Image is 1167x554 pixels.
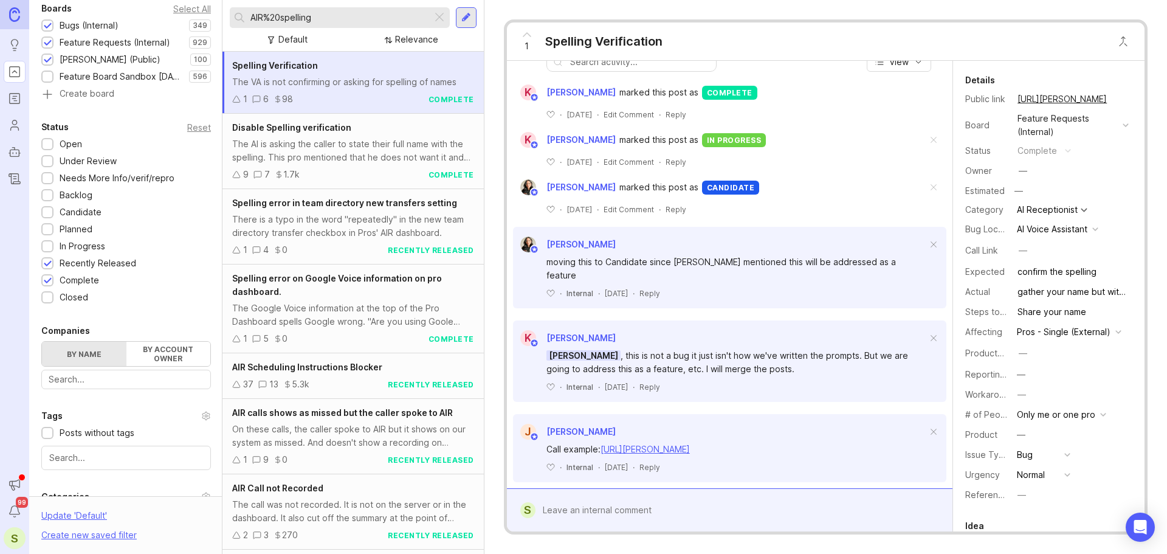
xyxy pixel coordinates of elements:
div: Reply [639,462,660,473]
div: 1 [243,92,247,106]
span: marked this post as [619,181,698,194]
a: Spelling VerificationThe VA is not confirming or asking for spelling of names1698complete [222,52,484,114]
div: Planned [60,223,92,236]
button: Workaround [1014,387,1030,403]
div: The Google Voice information at the top of the Pro Dashboard spells Google wrong. "Are you using ... [232,302,474,328]
label: By name [42,342,126,366]
input: Search... [250,11,427,24]
button: Notifications [4,500,26,522]
a: Disable Spelling verificationThe AI is asking the caller to state their full name with the spelli... [222,114,484,189]
div: Bugs (Internal) [60,19,119,32]
div: Normal [1017,468,1045,482]
a: Roadmaps [4,88,26,109]
div: 7 [264,168,270,181]
div: 1 [243,243,247,257]
span: marked this post as [619,133,698,147]
a: Autopilot [4,141,26,163]
div: There is a typo in the word "repeatedly" in the new team directory transfer checkbox in Pros' AIR... [232,213,474,240]
time: [DATE] [566,110,592,119]
div: 9 [263,453,269,466]
label: Reporting Team [965,369,1030,379]
div: J [520,424,536,440]
div: — [1011,183,1027,199]
label: Bug Location [965,224,1018,234]
img: member badge [529,140,539,150]
button: Actual [1014,284,1130,300]
span: 1 [525,40,529,53]
div: 5.3k [292,378,309,391]
a: AIR Scheduling Instructions Blocker37135.3krecently released [222,353,484,399]
div: Reply [639,382,660,392]
img: member badge [529,188,539,197]
span: [PERSON_NAME] [546,133,616,147]
div: · [633,382,635,392]
span: [PERSON_NAME] [546,426,616,437]
div: K [520,132,536,148]
button: Steps to Reproduce [1014,304,1090,320]
label: Workaround [965,389,1014,400]
label: Actual [965,286,990,297]
a: J[PERSON_NAME] [513,424,616,440]
div: · [659,204,661,215]
div: confirm the spelling [1017,265,1096,279]
label: Product [965,429,997,440]
p: 100 [194,55,207,64]
div: Reply [639,288,660,299]
img: member badge [529,93,539,102]
img: Ysabelle Eugenio [520,237,536,252]
div: 13 [269,378,278,391]
span: AIR calls shows as missed but the caller spoke to AIR [232,407,453,418]
div: Internal [566,288,593,299]
span: Spelling error on Google Voice information on pro dashboard. [232,273,442,297]
div: Posts without tags [60,426,134,440]
div: Internal [566,462,593,473]
div: 1.7k [283,168,300,181]
button: S [4,527,26,549]
div: moving this to Candidate since [PERSON_NAME] mentioned this will be addressed as a feature [546,255,927,282]
div: 4 [263,243,269,257]
div: 98 [282,92,293,106]
div: Public link [965,92,1008,106]
time: [DATE] [605,383,628,392]
div: 5 [263,332,269,345]
div: 1 [243,453,247,466]
span: [PERSON_NAME] [546,86,616,99]
span: [PERSON_NAME] [546,181,616,194]
div: Details [965,73,995,88]
div: Open [60,137,82,151]
div: Spelling Verification [545,33,663,50]
a: AIR Call not RecordedThe call was not recorded. It is not on the server or in the dashboard. It a... [222,474,484,550]
div: · [598,462,600,473]
div: Feature Board Sandbox [DATE] [60,70,183,83]
div: Internal [566,382,593,392]
div: Reply [666,157,686,167]
div: Under Review [60,154,117,168]
div: — [1017,428,1025,441]
label: Affecting [965,327,1002,337]
div: 3 [264,528,269,542]
div: Needs More Info/verif/repro [60,171,174,185]
div: Only me or one pro [1017,408,1095,421]
div: AI Receptionist [1017,206,1078,214]
label: # of People Affected [965,409,1052,420]
div: · [633,462,635,473]
div: in progress [702,133,766,147]
div: Feature Requests (Internal) [1017,112,1118,139]
a: Ysabelle Eugenio[PERSON_NAME] [513,179,619,195]
label: Expected [965,266,1005,277]
img: Ysabelle Eugenio [520,179,536,195]
div: The AI is asking the caller to state their full name with the spelling. This pro mentioned that h... [232,137,474,164]
div: Reply [666,109,686,120]
p: 929 [193,38,207,47]
div: Bug [1017,448,1033,462]
div: Edit Comment [604,157,654,167]
span: [PERSON_NAME] [546,333,616,343]
div: Create new saved filter [41,528,137,542]
div: · [560,462,562,473]
div: Status [41,120,69,134]
div: Call example: [546,443,927,456]
a: K[PERSON_NAME] [513,85,619,100]
button: Reference(s) [1014,487,1030,503]
div: In Progress [60,240,105,253]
